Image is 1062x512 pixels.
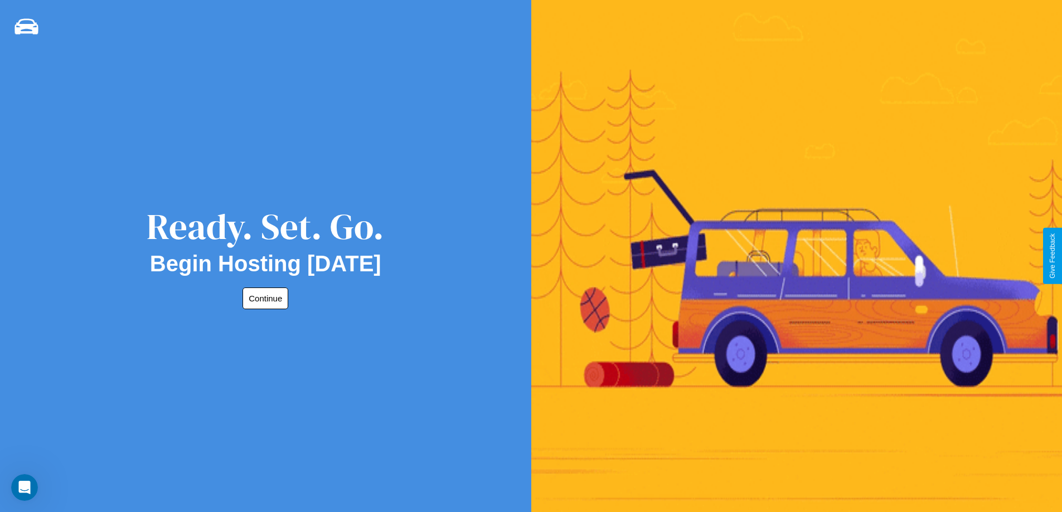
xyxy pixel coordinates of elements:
div: Give Feedback [1049,233,1056,279]
h2: Begin Hosting [DATE] [150,251,381,276]
button: Continue [243,287,288,309]
div: Ready. Set. Go. [147,202,384,251]
iframe: Intercom live chat [11,474,38,501]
